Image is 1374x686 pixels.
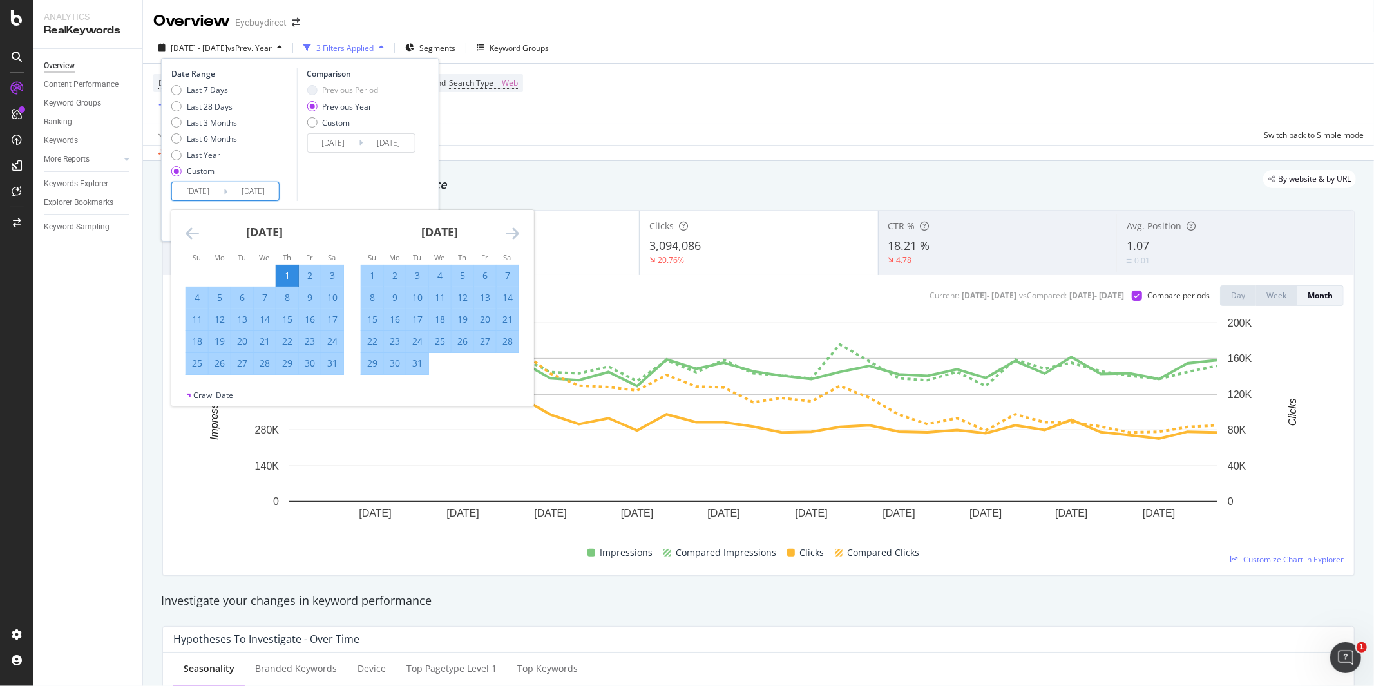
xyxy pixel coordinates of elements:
[406,291,428,304] div: 10
[497,335,519,348] div: 28
[383,265,406,287] td: Selected. Monday, January 2, 2023
[44,153,120,166] a: More Reports
[321,265,343,287] td: Selected. Saturday, December 3, 2022
[161,593,1356,609] div: Investigate your changes in keyword performance
[44,115,133,129] a: Ranking
[208,287,231,309] td: Selected. Monday, December 5, 2022
[496,287,519,309] td: Selected. Saturday, January 14, 2023
[246,224,283,240] strong: [DATE]
[306,252,313,262] small: Fr
[321,269,343,282] div: 3
[231,291,253,304] div: 6
[361,291,383,304] div: 8
[451,330,473,352] td: Selected. Thursday, January 26, 2023
[384,291,406,304] div: 9
[276,287,298,309] td: Selected. Thursday, December 8, 2022
[452,313,473,326] div: 19
[473,265,496,287] td: Selected. Friday, January 6, 2023
[298,37,389,58] button: 3 Filters Applied
[321,352,343,374] td: Selected. Saturday, December 31, 2022
[44,153,90,166] div: More Reports
[184,662,234,675] div: Seasonality
[307,101,378,112] div: Previous Year
[708,508,740,519] text: [DATE]
[44,97,101,110] div: Keyword Groups
[171,149,237,160] div: Last Year
[235,16,287,29] div: Eyebuydirect
[255,662,337,675] div: Branded Keywords
[361,287,383,309] td: Selected. Sunday, January 8, 2023
[497,313,519,326] div: 21
[173,316,1333,540] svg: A chart.
[153,124,191,145] button: Apply
[153,10,230,32] div: Overview
[298,309,321,330] td: Selected. Friday, December 16, 2022
[495,77,500,88] span: =
[44,134,133,148] a: Keywords
[187,117,237,128] div: Last 3 Months
[1308,290,1333,301] div: Month
[173,633,359,645] div: Hypotheses to Investigate - Over Time
[44,59,75,73] div: Overview
[1259,124,1364,145] button: Switch back to Simple mode
[1143,508,1175,519] text: [DATE]
[44,220,110,234] div: Keyword Sampling
[497,269,519,282] div: 7
[209,335,231,348] div: 19
[503,252,511,262] small: Sa
[406,335,428,348] div: 24
[1228,318,1252,329] text: 200K
[406,357,428,370] div: 31
[227,182,279,200] input: End Date
[888,238,930,253] span: 18.21 %
[283,252,291,262] small: Th
[474,291,496,304] div: 13
[383,309,406,330] td: Selected. Monday, January 16, 2023
[321,287,343,309] td: Selected. Saturday, December 10, 2022
[44,196,113,209] div: Explorer Bookmarks
[187,149,220,160] div: Last Year
[209,313,231,326] div: 12
[458,252,466,262] small: Th
[1228,496,1234,507] text: 0
[361,269,383,282] div: 1
[800,545,825,560] span: Clicks
[187,101,233,112] div: Last 28 Days
[253,352,276,374] td: Selected. Wednesday, December 28, 2022
[384,335,406,348] div: 23
[316,43,374,53] div: 3 Filters Applied
[1228,461,1246,472] text: 40K
[658,254,684,265] div: 20.76%
[186,330,208,352] td: Selected. Sunday, December 18, 2022
[452,335,473,348] div: 26
[496,265,519,287] td: Selected. Saturday, January 7, 2023
[473,330,496,352] td: Selected. Friday, January 27, 2023
[1127,259,1132,263] img: Equal
[473,309,496,330] td: Selected. Friday, January 20, 2023
[231,357,253,370] div: 27
[44,59,133,73] a: Overview
[496,309,519,330] td: Selected. Saturday, January 21, 2023
[186,287,208,309] td: Selected. Sunday, December 4, 2022
[1147,290,1210,301] div: Compare periods
[1231,290,1245,301] div: Day
[44,177,133,191] a: Keywords Explorer
[490,43,549,53] div: Keyword Groups
[238,252,246,262] small: Tu
[1069,290,1124,301] div: [DATE] - [DATE]
[298,330,321,352] td: Selected. Friday, December 23, 2022
[1055,508,1087,519] text: [DATE]
[186,335,208,348] div: 18
[214,252,225,262] small: Mo
[299,291,321,304] div: 9
[255,461,280,472] text: 140K
[406,269,428,282] div: 3
[171,210,533,390] div: Calendar
[676,545,777,560] span: Compared Impressions
[321,330,343,352] td: Selected. Saturday, December 24, 2022
[186,291,208,304] div: 4
[361,330,383,352] td: Selected. Sunday, January 22, 2023
[186,352,208,374] td: Selected. Sunday, December 25, 2022
[428,287,451,309] td: Selected. Wednesday, January 11, 2023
